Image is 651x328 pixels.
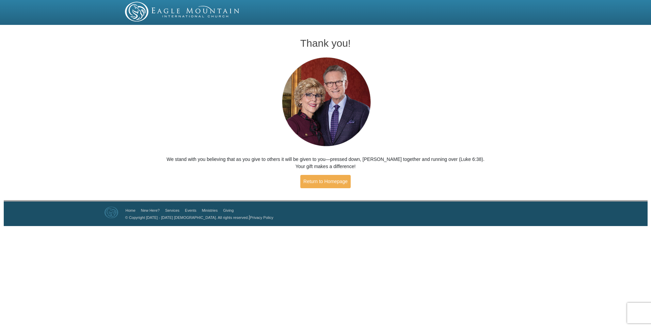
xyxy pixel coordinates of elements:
[123,214,273,221] p: |
[125,2,240,21] img: EMIC
[165,208,179,212] a: Services
[105,207,118,218] img: Eagle Mountain International Church
[126,208,136,212] a: Home
[250,215,273,220] a: Privacy Policy
[275,55,376,149] img: Pastors George and Terri Pearsons
[202,208,218,212] a: Ministries
[166,38,485,49] h1: Thank you!
[166,156,485,170] p: We stand with you believing that as you give to others it will be given to you—pressed down, [PER...
[185,208,196,212] a: Events
[300,175,351,188] a: Return to Homepage
[125,215,249,220] a: © Copyright [DATE] - [DATE] [DEMOGRAPHIC_DATA]. All rights reserved.
[223,208,234,212] a: Giving
[141,208,160,212] a: New Here?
